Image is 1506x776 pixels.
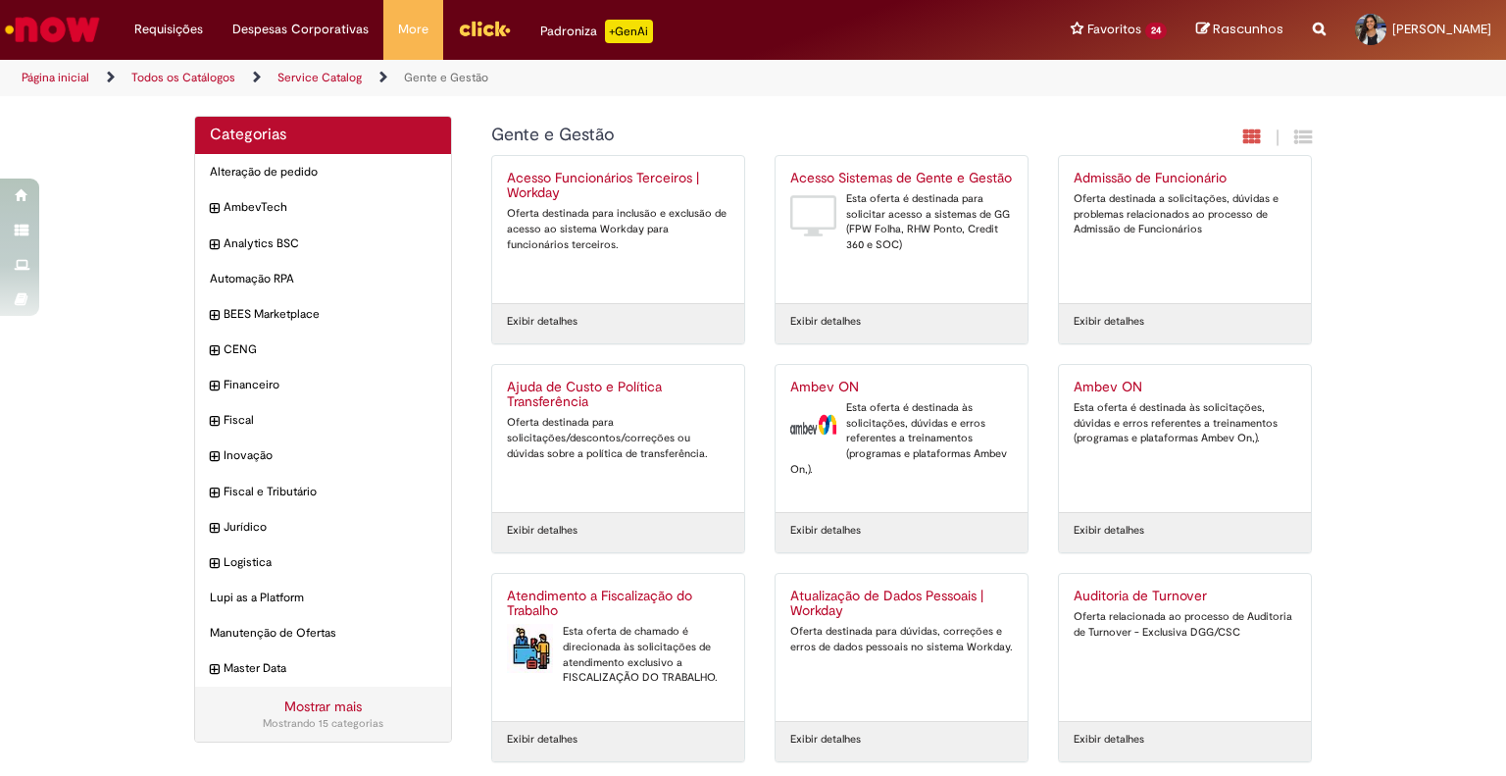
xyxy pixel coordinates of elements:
div: Lupi as a Platform [195,580,451,616]
img: Atendimento a Fiscalização do Trabalho [507,624,553,673]
div: Esta oferta de chamado é direcionada às solicitações de atendimento exclusivo a FISCALIZAÇÃO DO T... [507,624,729,686]
span: AmbevTech [224,199,436,216]
span: Manutenção de Ofertas [210,625,436,642]
div: Oferta destinada para inclusão e exclusão de acesso ao sistema Workday para funcionários terceiros. [507,206,729,252]
a: Exibir detalhes [790,523,861,539]
a: Rascunhos [1196,21,1283,39]
h1: {"description":null,"title":"Gente e Gestão"} Categoria [491,126,1100,145]
span: | [1276,127,1280,149]
div: Alteração de pedido [195,154,451,190]
div: expandir categoria Fiscal Fiscal [195,402,451,439]
div: expandir categoria Fiscal e Tributário Fiscal e Tributário [195,474,451,510]
div: Esta oferta é destinada às solicitações, dúvidas e erros referentes a treinamentos (programas e p... [790,400,1013,478]
a: Exibir detalhes [1074,314,1144,330]
i: expandir categoria Fiscal e Tributário [210,484,219,503]
div: expandir categoria Inovação Inovação [195,438,451,474]
img: click_logo_yellow_360x200.png [458,14,511,43]
div: Manutenção de Ofertas [195,615,451,651]
span: Alteração de pedido [210,164,436,181]
i: expandir categoria Fiscal [210,412,219,432]
div: Oferta relacionada ao processo de Auditoria de Turnover - Exclusiva DGG/CSC [1074,609,1296,640]
h2: Admissão de Funcionário [1074,171,1296,186]
span: BEES Marketplace [224,306,436,323]
span: [PERSON_NAME] [1392,21,1491,37]
div: Padroniza [540,20,653,43]
div: expandir categoria Financeiro Financeiro [195,367,451,403]
i: expandir categoria AmbevTech [210,199,219,219]
a: Exibir detalhes [507,314,577,330]
span: More [398,20,428,39]
a: Exibir detalhes [790,732,861,748]
i: Exibição de grade [1294,128,1312,146]
i: expandir categoria CENG [210,341,219,361]
i: Exibição em cartão [1243,128,1261,146]
a: Ambev ON Ambev ON Esta oferta é destinada às solicitações, dúvidas e erros referentes a treinamen... [776,365,1028,512]
div: expandir categoria CENG CENG [195,332,451,368]
h2: Atendimento a Fiscalização do Trabalho [507,589,729,620]
div: Oferta destinada para dúvidas, correções e erros de dados pessoais no sistema Workday. [790,624,1013,654]
a: Auditoria de Turnover Oferta relacionada ao processo de Auditoria de Turnover - Exclusiva DGG/CSC [1059,574,1311,721]
div: expandir categoria Jurídico Jurídico [195,509,451,545]
span: Favoritos [1087,20,1141,39]
a: Acesso Sistemas de Gente e Gestão Acesso Sistemas de Gente e Gestão Esta oferta é destinada para ... [776,156,1028,303]
div: expandir categoria BEES Marketplace BEES Marketplace [195,296,451,333]
a: Atendimento a Fiscalização do Trabalho Atendimento a Fiscalização do Trabalho Esta oferta de cham... [492,574,744,721]
img: ServiceNow [2,10,103,49]
div: Automação RPA [195,261,451,297]
h2: Atualização de Dados Pessoais | Workday [790,589,1013,620]
h2: Acesso Funcionários Terceiros | Workday [507,171,729,202]
h2: Ambev ON [790,380,1013,395]
span: Fiscal [224,412,436,429]
a: Ajuda de Custo e Política Transferência Oferta destinada para solicitações/descontos/correções ou... [492,365,744,512]
img: Ambev ON [790,400,836,449]
a: Admissão de Funcionário Oferta destinada a solicitações, dúvidas e problemas relacionados ao proc... [1059,156,1311,303]
img: Acesso Sistemas de Gente e Gestão [790,191,836,240]
ul: Trilhas de página [15,60,989,96]
i: expandir categoria Logistica [210,554,219,574]
p: +GenAi [605,20,653,43]
span: Despesas Corporativas [232,20,369,39]
i: expandir categoria Jurídico [210,519,219,539]
span: 24 [1145,23,1167,39]
h2: Auditoria de Turnover [1074,589,1296,604]
span: Financeiro [224,377,436,393]
span: Master Data [224,660,436,677]
i: expandir categoria Financeiro [210,377,219,396]
span: Rascunhos [1213,20,1283,38]
span: Analytics BSC [224,235,436,252]
a: Exibir detalhes [1074,732,1144,748]
div: expandir categoria AmbevTech AmbevTech [195,189,451,226]
a: Página inicial [22,70,89,85]
div: Oferta destinada a solicitações, dúvidas e problemas relacionados ao processo de Admissão de Func... [1074,191,1296,237]
div: Esta oferta é destinada às solicitações, dúvidas e erros referentes a treinamentos (programas e p... [1074,400,1296,446]
span: Logistica [224,554,436,571]
a: Mostrar mais [284,698,362,715]
span: Jurídico [224,519,436,536]
span: Lupi as a Platform [210,590,436,606]
div: expandir categoria Logistica Logistica [195,544,451,581]
div: expandir categoria Master Data Master Data [195,650,451,687]
div: Oferta destinada para solicitações/descontos/correções ou dúvidas sobre a política de transferência. [507,415,729,461]
div: Esta oferta é destinada para solicitar acesso a sistemas de GG (FPW Folha, RHW Ponto, Credit 360 ... [790,191,1013,253]
span: Fiscal e Tributário [224,484,436,500]
ul: Categorias [195,154,451,687]
h2: Ambev ON [1074,380,1296,395]
i: expandir categoria BEES Marketplace [210,306,219,326]
h2: Categorias [210,127,436,144]
a: Exibir detalhes [1074,523,1144,539]
a: Acesso Funcionários Terceiros | Workday Oferta destinada para inclusão e exclusão de acesso ao si... [492,156,744,303]
a: Exibir detalhes [790,314,861,330]
h2: Ajuda de Custo e Política Transferência [507,380,729,411]
a: Gente e Gestão [404,70,488,85]
i: expandir categoria Master Data [210,660,219,680]
div: expandir categoria Analytics BSC Analytics BSC [195,226,451,262]
i: expandir categoria Analytics BSC [210,235,219,255]
a: Service Catalog [277,70,362,85]
span: Automação RPA [210,271,436,287]
h2: Acesso Sistemas de Gente e Gestão [790,171,1013,186]
span: CENG [224,341,436,358]
a: Exibir detalhes [507,732,577,748]
i: expandir categoria Inovação [210,447,219,467]
a: Todos os Catálogos [131,70,235,85]
a: Atualização de Dados Pessoais | Workday Oferta destinada para dúvidas, correções e erros de dados... [776,574,1028,721]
